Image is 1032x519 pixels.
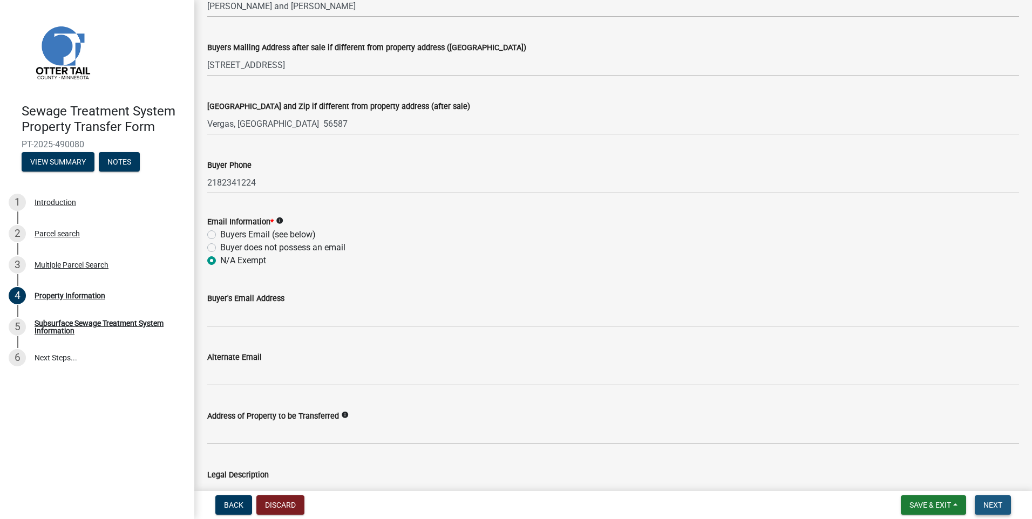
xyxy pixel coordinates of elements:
label: Buyers Mailing Address after sale if different from property address ([GEOGRAPHIC_DATA]) [207,44,526,52]
img: Otter Tail County, Minnesota [22,11,103,92]
i: info [341,411,349,419]
label: [GEOGRAPHIC_DATA] and Zip if different from property address (after sale) [207,103,470,111]
span: Next [983,501,1002,509]
button: Save & Exit [901,495,966,515]
div: 4 [9,287,26,304]
div: Property Information [35,292,105,299]
h4: Sewage Treatment System Property Transfer Form [22,104,186,135]
button: Discard [256,495,304,515]
button: View Summary [22,152,94,172]
label: Legal Description [207,472,269,479]
i: info [276,217,283,224]
label: Buyer's Email Address [207,295,284,303]
label: Buyer does not possess an email [220,241,345,254]
div: Multiple Parcel Search [35,261,108,269]
div: 1 [9,194,26,211]
span: Back [224,501,243,509]
label: N/A Exempt [220,254,266,267]
div: 6 [9,349,26,366]
div: 5 [9,318,26,336]
span: PT-2025-490080 [22,139,173,149]
wm-modal-confirm: Summary [22,158,94,167]
label: Buyer Phone [207,162,252,169]
div: 3 [9,256,26,274]
button: Back [215,495,252,515]
label: Address of Property to be Transferred [207,413,339,420]
label: Alternate Email [207,354,262,361]
wm-modal-confirm: Notes [99,158,140,167]
div: Subsurface Sewage Treatment System Information [35,319,177,334]
div: 2 [9,225,26,242]
button: Next [975,495,1011,515]
button: Notes [99,152,140,172]
div: Parcel search [35,230,80,237]
label: Buyers Email (see below) [220,228,316,241]
label: Email Information [207,218,274,226]
span: Save & Exit [909,501,951,509]
div: Introduction [35,199,76,206]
